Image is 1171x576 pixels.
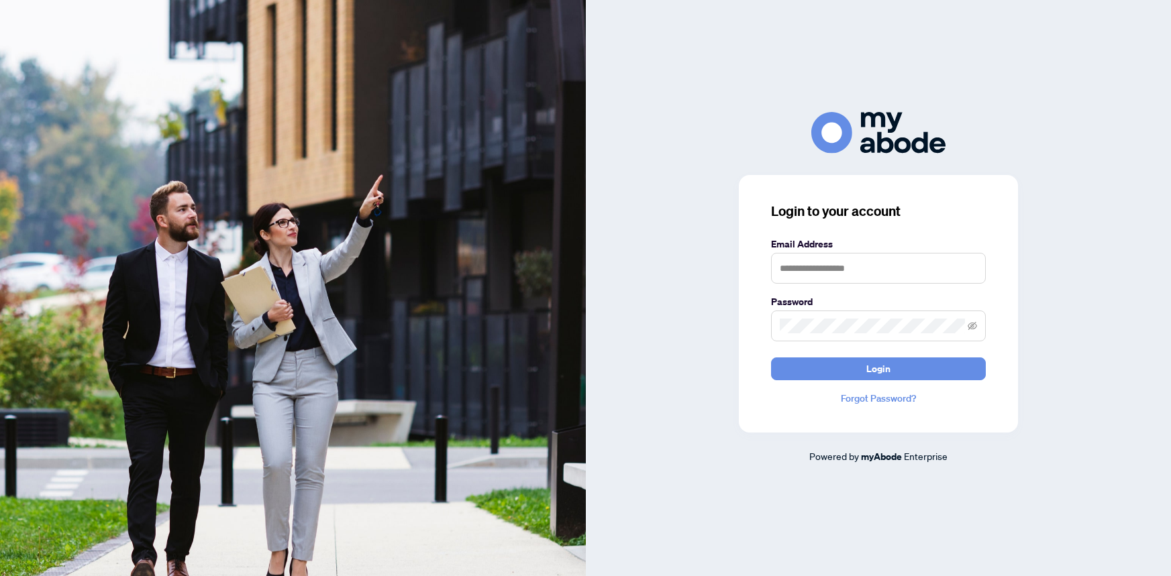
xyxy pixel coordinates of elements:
span: Powered by [809,450,859,462]
a: Forgot Password? [771,391,986,406]
span: Login [866,358,890,380]
span: Enterprise [904,450,948,462]
button: Login [771,357,986,380]
a: myAbode [861,449,902,464]
h3: Login to your account [771,202,986,221]
span: eye-invisible [968,321,977,331]
img: ma-logo [811,112,946,153]
label: Password [771,294,986,309]
label: Email Address [771,237,986,251]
